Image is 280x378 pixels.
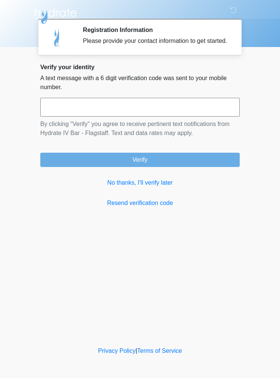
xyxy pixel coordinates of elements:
a: Privacy Policy [98,348,136,354]
img: Agent Avatar [46,26,68,49]
p: By clicking "Verify" you agree to receive pertinent text notifications from Hydrate IV Bar - Flag... [40,120,240,138]
p: A text message with a 6 digit verification code was sent to your mobile number. [40,74,240,92]
a: Terms of Service [137,348,182,354]
img: Hydrate IV Bar - Flagstaff Logo [33,6,78,24]
a: No thanks, I'll verify later [40,178,240,187]
a: | [135,348,137,354]
a: Resend verification code [40,199,240,208]
button: Verify [40,153,240,167]
div: Please provide your contact information to get started. [83,36,228,46]
h2: Verify your identity [40,64,240,71]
